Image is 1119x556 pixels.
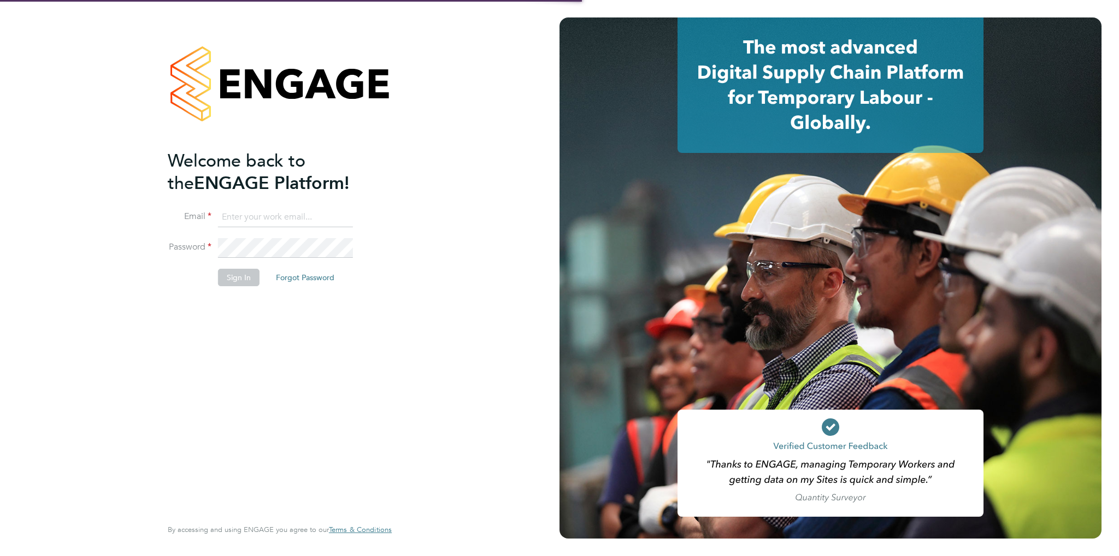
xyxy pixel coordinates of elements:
[218,269,260,286] button: Sign In
[267,269,343,286] button: Forgot Password
[329,525,392,534] a: Terms & Conditions
[168,525,392,534] span: By accessing and using ENGAGE you agree to our
[329,525,392,534] span: Terms & Conditions
[168,241,211,253] label: Password
[168,150,381,194] h2: ENGAGE Platform!
[168,150,305,194] span: Welcome back to the
[168,211,211,222] label: Email
[218,208,353,227] input: Enter your work email...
